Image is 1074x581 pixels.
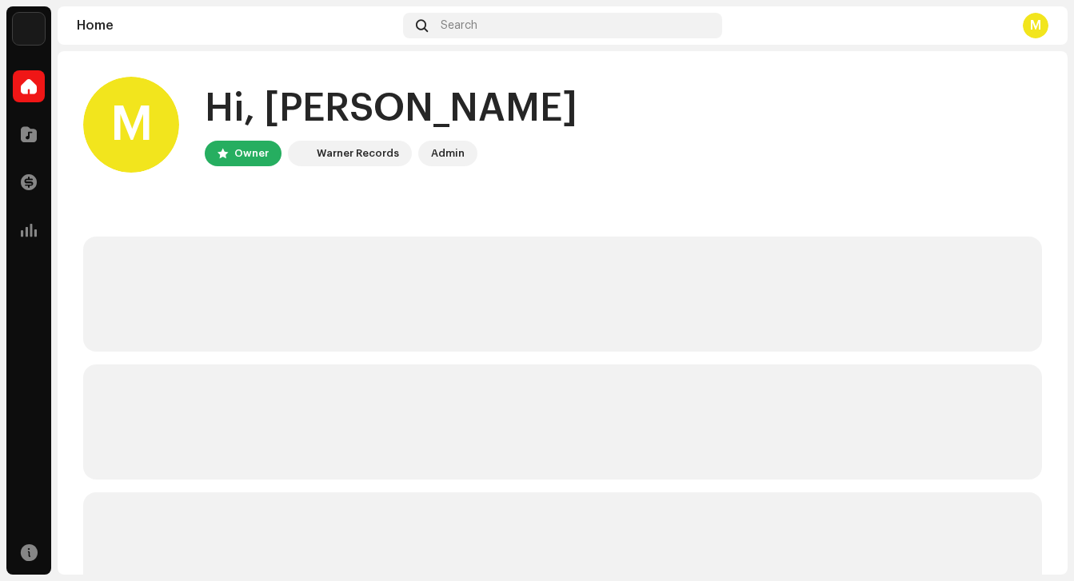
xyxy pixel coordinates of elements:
div: Admin [431,144,465,163]
div: Home [77,19,397,32]
img: acab2465-393a-471f-9647-fa4d43662784 [13,13,45,45]
div: Owner [234,144,269,163]
div: M [83,77,179,173]
div: Hi, [PERSON_NAME] [205,83,577,134]
div: M [1023,13,1048,38]
img: acab2465-393a-471f-9647-fa4d43662784 [291,144,310,163]
div: Warner Records [317,144,399,163]
span: Search [441,19,477,32]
